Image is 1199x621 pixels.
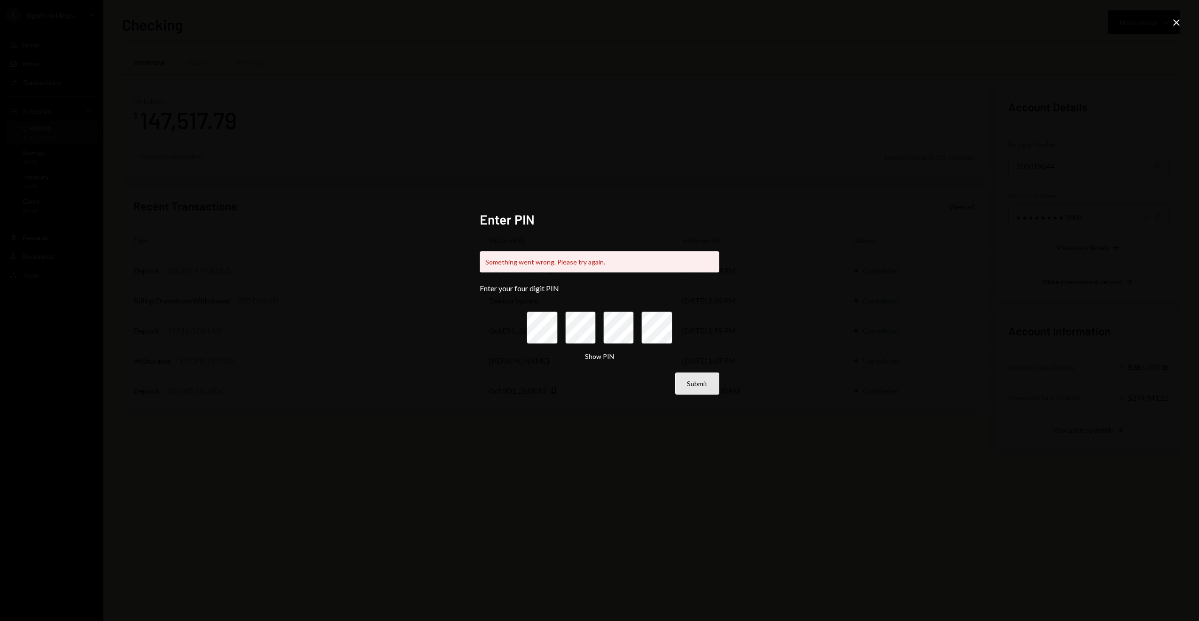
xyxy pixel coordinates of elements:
[480,210,719,229] h2: Enter PIN
[480,251,719,272] div: Something went wrong. Please try again.
[565,311,596,344] input: pin code 2 of 4
[603,311,634,344] input: pin code 3 of 4
[480,284,719,293] div: Enter your four digit PIN
[641,311,672,344] input: pin code 4 of 4
[675,373,719,395] button: Submit
[527,311,557,344] input: pin code 1 of 4
[585,352,614,361] button: Show PIN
